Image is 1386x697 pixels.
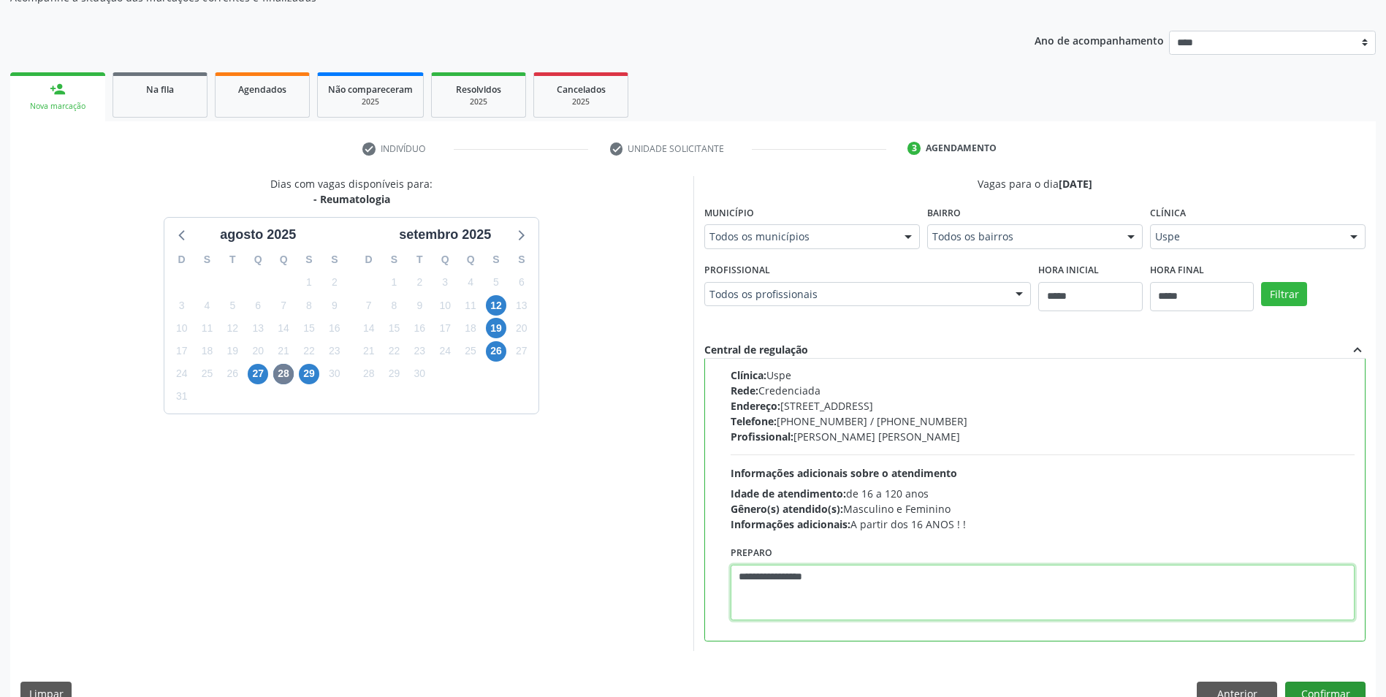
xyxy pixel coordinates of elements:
[271,248,297,271] div: Q
[197,318,218,338] span: segunda-feira, 11 de agosto de 2025
[731,487,846,500] span: Idade de atendimento:
[509,248,534,271] div: S
[384,364,405,384] span: segunda-feira, 29 de setembro de 2025
[324,273,345,293] span: sábado, 2 de agosto de 2025
[172,341,192,362] span: domingo, 17 de agosto de 2025
[169,248,194,271] div: D
[222,318,243,338] span: terça-feira, 12 de agosto de 2025
[709,287,1002,302] span: Todos os profissionais
[194,248,220,271] div: S
[486,295,506,316] span: sexta-feira, 12 de setembro de 2025
[409,318,430,338] span: terça-feira, 16 de setembro de 2025
[248,341,268,362] span: quarta-feira, 20 de agosto de 2025
[557,83,606,96] span: Cancelados
[731,383,1355,398] div: Credenciada
[1059,177,1092,191] span: [DATE]
[704,342,808,358] div: Central de regulação
[731,466,957,480] span: Informações adicionais sobre o atendimento
[731,502,843,516] span: Gênero(s) atendido(s):
[435,273,455,293] span: quarta-feira, 3 de setembro de 2025
[731,542,772,565] label: Preparo
[299,364,319,384] span: sexta-feira, 29 de agosto de 2025
[932,229,1113,244] span: Todos os bairros
[324,364,345,384] span: sábado, 30 de agosto de 2025
[248,318,268,338] span: quarta-feira, 13 de agosto de 2025
[435,295,455,316] span: quarta-feira, 10 de setembro de 2025
[1150,259,1204,282] label: Hora final
[409,364,430,384] span: terça-feira, 30 de setembro de 2025
[172,295,192,316] span: domingo, 3 de agosto de 2025
[328,96,413,107] div: 2025
[486,273,506,293] span: sexta-feira, 5 de setembro de 2025
[731,367,1355,383] div: Uspe
[324,295,345,316] span: sábado, 9 de agosto de 2025
[731,398,1355,414] div: [STREET_ADDRESS]
[220,248,245,271] div: T
[197,364,218,384] span: segunda-feira, 25 de agosto de 2025
[222,341,243,362] span: terça-feira, 19 de agosto de 2025
[704,202,754,224] label: Município
[1150,202,1186,224] label: Clínica
[299,318,319,338] span: sexta-feira, 15 de agosto de 2025
[926,142,997,155] div: Agendamento
[50,81,66,97] div: person_add
[409,341,430,362] span: terça-feira, 23 de setembro de 2025
[356,248,381,271] div: D
[299,341,319,362] span: sexta-feira, 22 de agosto de 2025
[20,101,95,112] div: Nova marcação
[435,341,455,362] span: quarta-feira, 24 de setembro de 2025
[511,295,532,316] span: sábado, 13 de setembro de 2025
[460,318,481,338] span: quinta-feira, 18 de setembro de 2025
[172,364,192,384] span: domingo, 24 de agosto de 2025
[458,248,484,271] div: Q
[1038,259,1099,282] label: Hora inicial
[273,341,294,362] span: quinta-feira, 21 de agosto de 2025
[384,295,405,316] span: segunda-feira, 8 de setembro de 2025
[273,364,294,384] span: quinta-feira, 28 de agosto de 2025
[384,318,405,338] span: segunda-feira, 15 de setembro de 2025
[384,273,405,293] span: segunda-feira, 1 de setembro de 2025
[222,295,243,316] span: terça-feira, 5 de agosto de 2025
[1349,342,1366,358] i: expand_less
[1035,31,1164,49] p: Ano de acompanhamento
[381,248,407,271] div: S
[486,341,506,362] span: sexta-feira, 26 de setembro de 2025
[731,501,1355,517] div: Masculino e Feminino
[172,386,192,407] span: domingo, 31 de agosto de 2025
[409,295,430,316] span: terça-feira, 9 de setembro de 2025
[214,225,302,245] div: agosto 2025
[324,341,345,362] span: sábado, 23 de agosto de 2025
[172,318,192,338] span: domingo, 10 de agosto de 2025
[270,176,433,207] div: Dias com vagas disponíveis para:
[393,225,497,245] div: setembro 2025
[544,96,617,107] div: 2025
[407,248,433,271] div: T
[359,318,379,338] span: domingo, 14 de setembro de 2025
[456,83,501,96] span: Resolvidos
[1155,229,1336,244] span: Uspe
[709,229,890,244] span: Todos os municípios
[248,364,268,384] span: quarta-feira, 27 de agosto de 2025
[511,341,532,362] span: sábado, 27 de setembro de 2025
[511,273,532,293] span: sábado, 6 de setembro de 2025
[460,341,481,362] span: quinta-feira, 25 de setembro de 2025
[328,83,413,96] span: Não compareceram
[460,273,481,293] span: quinta-feira, 4 de setembro de 2025
[907,142,921,155] div: 3
[384,341,405,362] span: segunda-feira, 22 de setembro de 2025
[273,295,294,316] span: quinta-feira, 7 de agosto de 2025
[704,176,1366,191] div: Vagas para o dia
[731,368,766,382] span: Clínica:
[433,248,458,271] div: Q
[324,318,345,338] span: sábado, 16 de agosto de 2025
[299,273,319,293] span: sexta-feira, 1 de agosto de 2025
[222,364,243,384] span: terça-feira, 26 de agosto de 2025
[731,517,850,531] span: Informações adicionais:
[511,318,532,338] span: sábado, 20 de setembro de 2025
[1261,282,1307,307] button: Filtrar
[731,414,1355,429] div: [PHONE_NUMBER] / [PHONE_NUMBER]
[359,341,379,362] span: domingo, 21 de setembro de 2025
[273,318,294,338] span: quinta-feira, 14 de agosto de 2025
[486,318,506,338] span: sexta-feira, 19 de setembro de 2025
[238,83,286,96] span: Agendados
